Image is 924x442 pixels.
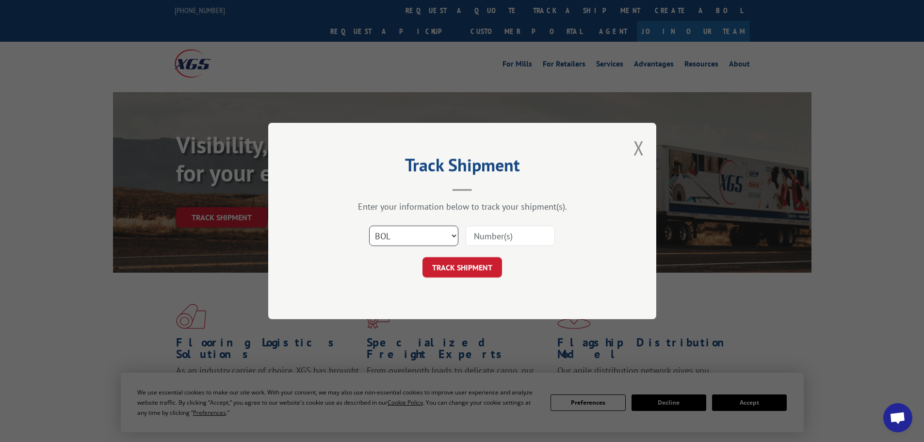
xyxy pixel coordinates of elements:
input: Number(s) [466,226,555,246]
button: TRACK SHIPMENT [422,257,502,278]
h2: Track Shipment [317,158,608,177]
div: Open chat [883,403,912,432]
button: Close modal [633,135,644,161]
div: Enter your information below to track your shipment(s). [317,201,608,212]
